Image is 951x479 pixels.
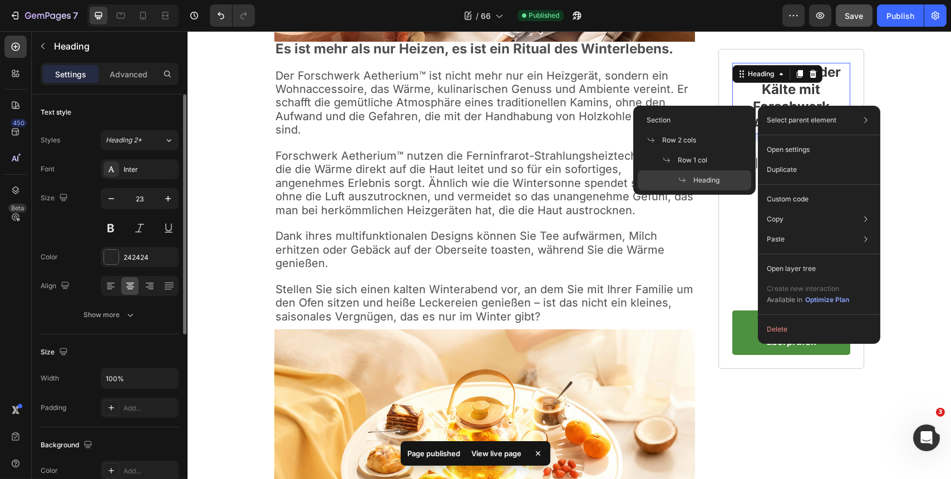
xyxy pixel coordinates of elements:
button: 7 [4,4,83,27]
div: Padding [41,403,66,413]
div: Text style [41,107,71,117]
img: gempages_578863101407920763-e451f51f-7c2d-4260-9f30-2c7df9eee99d.png [545,147,663,266]
strong: Trotzen Sie der Kälte mit Forschwerk Aetherium™ [554,33,653,101]
iframe: Intercom live chat [913,424,940,451]
span: Available in [767,295,802,304]
span: Row 1 col [678,155,707,165]
div: 12 [598,114,609,123]
p: Open layer tree [767,264,816,274]
p: Open settings [767,145,810,155]
div: Color [41,466,58,476]
p: Settings [55,68,86,80]
button: Show more [41,305,179,325]
p: Copy [767,214,784,224]
p: Create new interaction [767,283,850,294]
p: | [568,126,570,138]
span: Heading 2* [106,135,142,145]
div: Size [41,191,70,206]
button: Delete [762,319,876,339]
p: 4.9 [550,126,564,138]
span: / [476,10,479,22]
input: Auto [101,368,178,388]
span: Save [845,11,864,21]
button: Heading 2* [101,130,179,150]
span: 3 [936,408,945,417]
div: Add... [124,403,176,413]
span: Heading [693,175,720,185]
p: Custom code [767,194,809,204]
div: Add... [124,466,176,476]
div: Beta [8,204,27,213]
span: Row 2 cols [662,135,696,145]
p: Heading [54,39,174,53]
button: Save [836,4,873,27]
p: Page published [407,448,460,459]
div: Undo/Redo [210,4,255,27]
p: Paste [767,234,785,244]
div: Background [41,438,95,453]
div: Size [41,345,70,360]
p: 7 [73,9,78,22]
div: Color [41,252,58,262]
div: Font [41,164,55,174]
span: Published [529,11,559,21]
div: Heading [559,38,589,48]
p: Select parent element [767,115,836,125]
div: 242424 [124,253,176,263]
iframe: Design area [188,31,951,479]
button: Publish [877,4,924,27]
p: Advanced [110,68,147,80]
div: Publish [886,10,914,22]
div: Show more [84,309,136,320]
div: Width [41,373,59,383]
a: Verfügbarkeit überprüfen [545,279,663,324]
span: Section [647,115,671,125]
div: View live page [465,446,528,461]
p: 2.864 Bewertungen [574,126,657,138]
span: 66 [481,10,491,22]
strong: Verfügbarkeit überprüfen [573,287,634,316]
div: Optimize Plan [805,295,849,305]
button: Optimize Plan [805,294,850,305]
div: Align [41,279,72,294]
div: Inter [124,165,176,175]
div: 450 [11,118,27,127]
div: Styles [41,135,60,145]
p: Duplicate [767,165,797,175]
